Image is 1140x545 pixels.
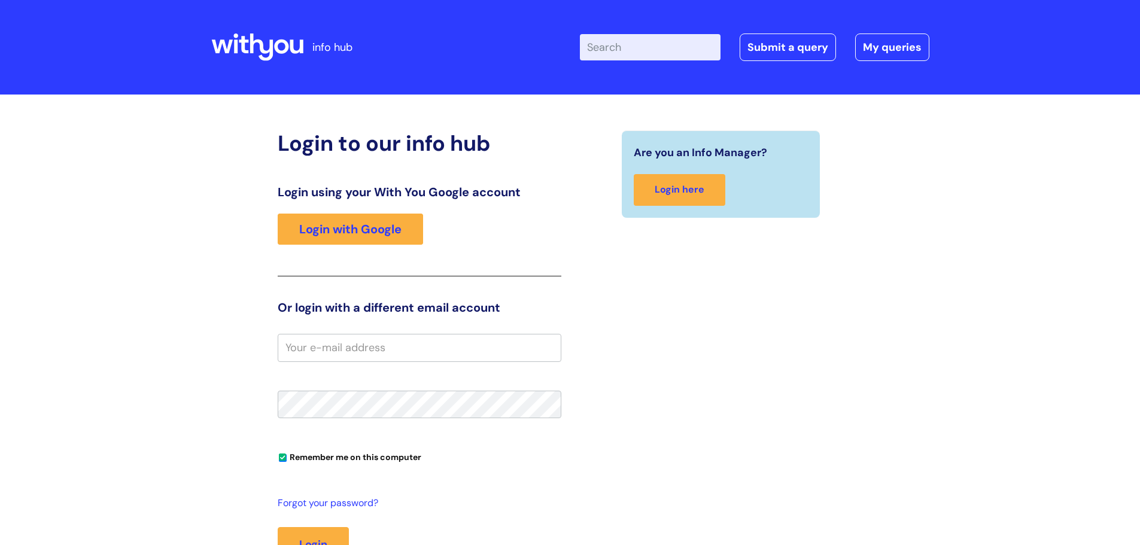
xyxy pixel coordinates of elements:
h2: Login to our info hub [278,130,561,156]
h3: Or login with a different email account [278,300,561,315]
input: Your e-mail address [278,334,561,361]
p: info hub [312,38,352,57]
label: Remember me on this computer [278,449,421,462]
a: Submit a query [740,34,836,61]
a: Login here [634,174,725,206]
a: Forgot your password? [278,495,555,512]
h3: Login using your With You Google account [278,185,561,199]
a: Login with Google [278,214,423,245]
input: Search [580,34,721,60]
input: Remember me on this computer [279,454,287,462]
a: My queries [855,34,929,61]
span: Are you an Info Manager? [634,143,767,162]
div: You can uncheck this option if you're logging in from a shared device [278,447,561,466]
